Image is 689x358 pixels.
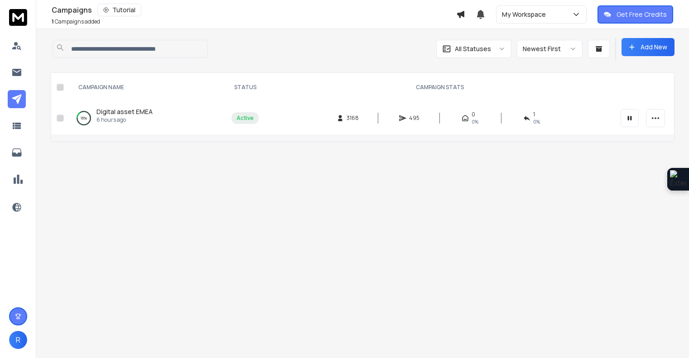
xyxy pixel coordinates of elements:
p: My Workspace [502,10,549,19]
button: Newest First [517,40,583,58]
a: Digital asset EMEA [96,107,153,116]
p: Campaigns added [52,18,100,25]
span: 3168 [347,115,359,122]
div: Active [236,115,254,122]
span: 0 % [533,118,540,125]
td: 16%Digital asset EMEA6 hours ago [67,102,226,134]
span: 1 [52,18,54,25]
button: Add New [622,38,675,56]
span: 0% [472,118,478,125]
button: Tutorial [97,4,141,16]
span: 495 [409,115,419,122]
button: R [9,331,27,349]
th: CAMPAIGN STATS [264,73,615,102]
button: Get Free Credits [597,5,673,24]
p: 16 % [81,114,87,123]
th: STATUS [226,73,264,102]
span: 0 [472,111,475,118]
p: 6 hours ago [96,116,153,124]
div: Campaigns [52,4,456,16]
span: 1 [533,111,535,118]
p: All Statuses [455,44,491,53]
img: Extension Icon [670,170,686,188]
th: CAMPAIGN NAME [67,73,226,102]
p: Get Free Credits [617,10,667,19]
